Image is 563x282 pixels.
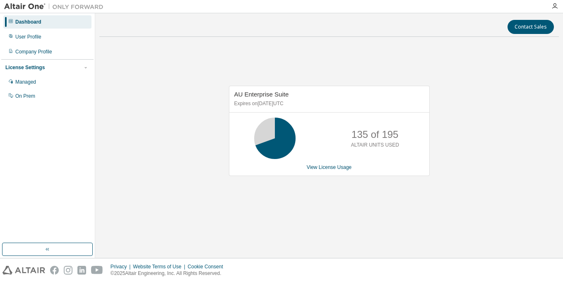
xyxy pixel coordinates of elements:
div: Company Profile [15,48,52,55]
div: User Profile [15,34,41,40]
p: 135 of 195 [351,128,398,142]
p: ALTAIR UNITS USED [351,142,399,149]
div: On Prem [15,93,35,99]
img: youtube.svg [91,266,103,275]
img: linkedin.svg [77,266,86,275]
img: altair_logo.svg [2,266,45,275]
span: AU Enterprise Suite [234,91,289,98]
div: Website Terms of Use [133,263,188,270]
img: Altair One [4,2,108,11]
div: Dashboard [15,19,41,25]
div: Managed [15,79,36,85]
a: View License Usage [307,164,352,170]
button: Contact Sales [508,20,554,34]
div: Privacy [111,263,133,270]
img: facebook.svg [50,266,59,275]
div: Cookie Consent [188,263,228,270]
p: Expires on [DATE] UTC [234,100,422,107]
img: instagram.svg [64,266,72,275]
div: License Settings [5,64,45,71]
p: © 2025 Altair Engineering, Inc. All Rights Reserved. [111,270,228,277]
